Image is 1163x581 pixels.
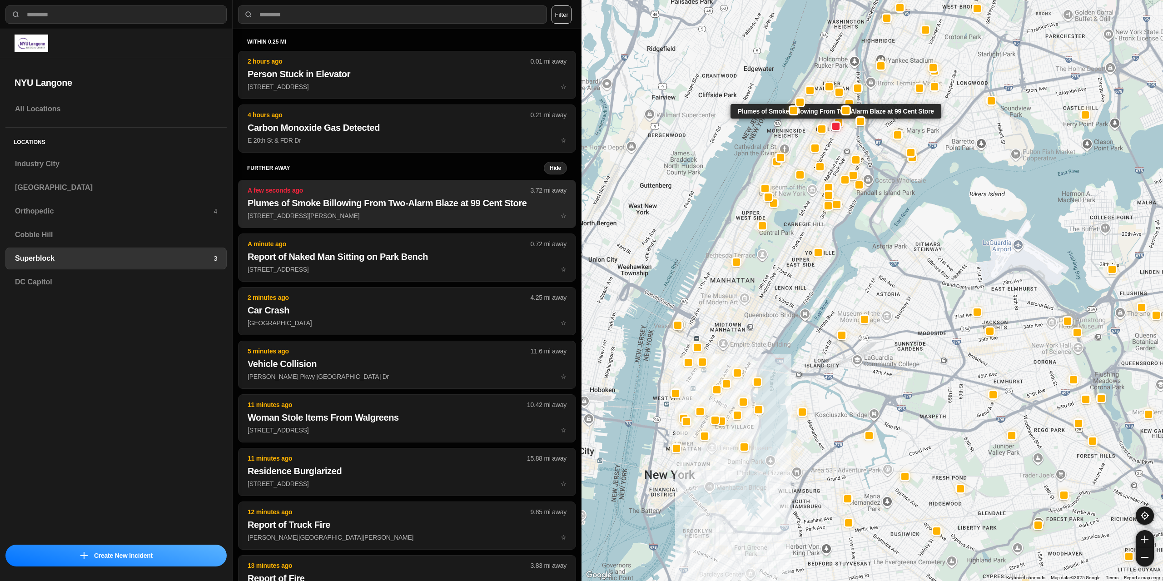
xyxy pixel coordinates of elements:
button: 5 minutes ago11.6 mi awayVehicle Collision[PERSON_NAME] Pkwy [GEOGRAPHIC_DATA] Drstar [238,341,576,389]
a: [GEOGRAPHIC_DATA] [5,177,227,199]
p: 3.72 mi away [531,186,567,195]
p: Create New Incident [94,551,153,560]
span: star [561,427,567,434]
button: Plumes of Smoke Billowing From Two-Alarm Blaze at 99 Cent Store [831,121,841,131]
h5: within 0.25 mi [247,38,567,45]
p: E 20th St & FDR Dr [248,136,567,145]
span: Map data ©2025 Google [1051,575,1100,580]
h2: Woman Stole Items From Walgreens [248,411,567,424]
p: 11 minutes ago [248,400,527,409]
p: 5 minutes ago [248,347,531,356]
p: 4 [214,207,217,216]
small: Hide [550,164,561,172]
img: Google [584,569,614,581]
button: zoom-out [1136,548,1154,566]
button: A minute ago0.72 mi awayReport of Naked Man Sitting on Park Bench[STREET_ADDRESS]star [238,233,576,282]
h2: Report of Naked Man Sitting on Park Bench [248,250,567,263]
span: star [561,266,567,273]
span: star [561,373,567,380]
button: 4 hours ago0.21 mi awayCarbon Monoxide Gas DetectedE 20th St & FDR Drstar [238,104,576,153]
a: All Locations [5,98,227,120]
p: 2 hours ago [248,57,531,66]
button: 2 hours ago0.01 mi awayPerson Stuck in Elevator[STREET_ADDRESS]star [238,51,576,99]
h2: Vehicle Collision [248,358,567,370]
a: 12 minutes ago9.85 mi awayReport of Truck Fire[PERSON_NAME][GEOGRAPHIC_DATA][PERSON_NAME]star [238,533,576,541]
span: star [561,319,567,327]
img: icon [80,552,88,559]
h3: All Locations [15,104,217,114]
a: Terms (opens in new tab) [1106,575,1118,580]
button: Keyboard shortcuts [1006,575,1045,581]
p: 12 minutes ago [248,507,531,516]
button: recenter [1136,507,1154,525]
h3: DC Capitol [15,277,217,288]
a: Report a map error [1124,575,1160,580]
span: star [561,83,567,90]
p: [STREET_ADDRESS] [248,426,567,435]
a: Orthopedic4 [5,200,227,222]
p: 4.25 mi away [531,293,567,302]
p: 2 minutes ago [248,293,531,302]
p: 9.85 mi away [531,507,567,516]
p: [PERSON_NAME][GEOGRAPHIC_DATA][PERSON_NAME] [248,533,567,542]
p: 11 minutes ago [248,454,527,463]
img: search [244,10,253,19]
button: iconCreate New Incident [5,545,227,566]
h2: NYU Langone [15,76,218,89]
p: [STREET_ADDRESS][PERSON_NAME] [248,211,567,220]
h5: further away [247,164,544,172]
button: 11 minutes ago15.88 mi awayResidence Burglarized[STREET_ADDRESS]star [238,448,576,496]
a: 5 minutes ago11.6 mi awayVehicle Collision[PERSON_NAME] Pkwy [GEOGRAPHIC_DATA] Drstar [238,372,576,380]
button: A few seconds ago3.72 mi awayPlumes of Smoke Billowing From Two-Alarm Blaze at 99 Cent Store[STRE... [238,180,576,228]
h2: Report of Truck Fire [248,518,567,531]
a: 2 hours ago0.01 mi awayPerson Stuck in Elevator[STREET_ADDRESS]star [238,83,576,90]
button: 12 minutes ago9.85 mi awayReport of Truck Fire[PERSON_NAME][GEOGRAPHIC_DATA][PERSON_NAME]star [238,502,576,550]
p: [STREET_ADDRESS] [248,82,567,91]
p: [PERSON_NAME] Pkwy [GEOGRAPHIC_DATA] Dr [248,372,567,381]
h3: Superblock [15,253,214,264]
h3: Orthopedic [15,206,214,217]
p: 11.6 mi away [531,347,567,356]
p: 15.88 mi away [527,454,567,463]
button: 2 minutes ago4.25 mi awayCar Crash[GEOGRAPHIC_DATA]star [238,287,576,335]
p: A minute ago [248,239,531,248]
img: search [11,10,20,19]
p: 10.42 mi away [527,400,567,409]
a: 4 hours ago0.21 mi awayCarbon Monoxide Gas DetectedE 20th St & FDR Drstar [238,136,576,144]
h2: Residence Burglarized [248,465,567,477]
span: star [561,480,567,487]
h3: Industry City [15,159,217,169]
p: 13 minutes ago [248,561,531,570]
a: 2 minutes ago4.25 mi awayCar Crash[GEOGRAPHIC_DATA]star [238,319,576,327]
p: [STREET_ADDRESS] [248,479,567,488]
p: A few seconds ago [248,186,531,195]
button: Hide [544,162,567,174]
a: 11 minutes ago15.88 mi awayResidence Burglarized[STREET_ADDRESS]star [238,480,576,487]
p: [STREET_ADDRESS] [248,265,567,274]
a: Industry City [5,153,227,175]
h5: Locations [5,128,227,153]
a: Cobble Hill [5,224,227,246]
p: 0.01 mi away [531,57,567,66]
p: 0.21 mi away [531,110,567,119]
a: Open this area in Google Maps (opens a new window) [584,569,614,581]
h2: Car Crash [248,304,567,317]
p: 3.83 mi away [531,561,567,570]
div: Plumes of Smoke Billowing From Two-Alarm Blaze at 99 Cent Store [731,104,941,119]
button: 11 minutes ago10.42 mi awayWoman Stole Items From Walgreens[STREET_ADDRESS]star [238,394,576,442]
h2: Carbon Monoxide Gas Detected [248,121,567,134]
img: zoom-in [1141,536,1148,543]
img: recenter [1141,511,1149,520]
button: zoom-in [1136,530,1154,548]
span: star [561,137,567,144]
h2: Plumes of Smoke Billowing From Two-Alarm Blaze at 99 Cent Store [248,197,567,209]
a: 11 minutes ago10.42 mi awayWoman Stole Items From Walgreens[STREET_ADDRESS]star [238,426,576,434]
p: 3 [214,254,217,263]
a: Superblock3 [5,248,227,269]
img: zoom-out [1141,554,1148,561]
a: DC Capitol [5,271,227,293]
h2: Person Stuck in Elevator [248,68,567,80]
span: star [561,534,567,541]
a: A few seconds ago3.72 mi awayPlumes of Smoke Billowing From Two-Alarm Blaze at 99 Cent Store[STRE... [238,212,576,219]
